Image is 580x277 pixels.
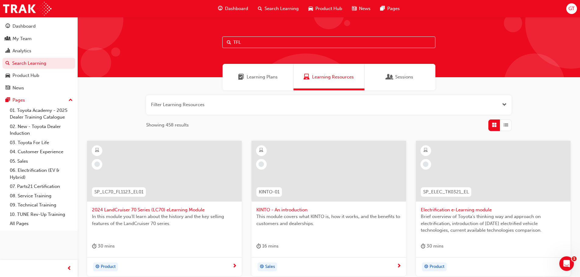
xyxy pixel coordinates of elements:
[380,5,385,12] span: pages-icon
[101,263,116,270] span: Product
[7,200,75,210] a: 09. Technical Training
[213,2,253,15] a: guage-iconDashboard
[7,210,75,219] a: 10. TUNE Rev-Up Training
[7,106,75,122] a: 01. Toyota Academy - 2025 Dealer Training Catalogue
[421,242,444,250] div: 30 mins
[5,85,10,91] span: news-icon
[253,2,304,15] a: search-iconSearch Learning
[7,122,75,138] a: 02. New - Toyota Dealer Induction
[568,5,575,12] span: GT
[92,242,97,250] span: duration-icon
[95,263,100,271] span: target-icon
[94,189,143,196] span: SP_LC70_FL1123_EL01
[256,206,401,213] span: KINTO - An introduction
[227,39,231,46] span: Search
[92,206,237,213] span: 2024 LandCruiser 70 Series (LC70) eLearning Module
[421,213,566,234] span: Brief overview of Toyota’s thinking way and approach on electrification, introduction of [DATE] e...
[12,97,25,104] div: Pages
[5,24,10,29] span: guage-icon
[2,95,75,106] button: Pages
[2,21,75,32] a: Dashboard
[5,36,10,42] span: people-icon
[87,141,242,276] a: SP_LC70_FL1123_EL012024 LandCruiser 70 Series (LC70) eLearning ModuleIn this module you'll learn ...
[258,5,262,12] span: search-icon
[5,98,10,103] span: pages-icon
[3,2,51,16] img: Trak
[69,96,73,104] span: up-icon
[347,2,375,15] a: news-iconNews
[256,213,401,227] span: This module covers what KINTO is, how it works, and the benefits to customers and dealerships.
[502,101,507,108] button: Open the filter
[424,147,428,154] span: learningResourceType_ELEARNING-icon
[312,74,354,81] span: Learning Resources
[423,161,428,167] span: learningRecordVerb_NONE-icon
[294,64,364,90] a: Learning ResourcesLearning Resources
[7,182,75,191] a: 07. Parts21 Certification
[304,2,347,15] a: car-iconProduct Hub
[423,189,469,196] span: SP_ELEC_TK0321_EL
[232,264,237,269] span: next-icon
[424,263,428,271] span: target-icon
[7,191,75,201] a: 08. Service Training
[304,74,310,81] span: Learning Resources
[7,147,75,157] a: 04. Customer Experience
[265,263,275,270] span: Sales
[12,35,32,42] div: My Team
[308,5,313,12] span: car-icon
[566,3,577,14] button: GT
[218,5,223,12] span: guage-icon
[7,166,75,182] a: 06. Electrification (EV & Hybrid)
[259,147,263,154] span: learningResourceType_ELEARNING-icon
[146,122,189,129] span: Showing 458 results
[222,36,435,48] input: Search...
[251,141,406,276] a: KINTO-01KINTO - An introductionThis module covers what KINTO is, how it works, and the benefits t...
[2,45,75,57] a: Analytics
[7,157,75,166] a: 05. Sales
[430,263,445,270] span: Product
[258,161,264,167] span: learningRecordVerb_NONE-icon
[238,74,244,81] span: Learning Plans
[2,58,75,69] a: Search Learning
[421,242,425,250] span: duration-icon
[92,242,115,250] div: 30 mins
[256,242,279,250] div: 16 mins
[223,64,294,90] a: Learning PlansLearning Plans
[265,5,299,12] span: Search Learning
[559,256,574,271] iframe: Intercom live chat
[395,74,413,81] span: Sessions
[2,82,75,94] a: News
[12,23,36,30] div: Dashboard
[92,213,237,227] span: In this module you'll learn about the history and the key selling features of the LandCruiser 70 ...
[225,5,248,12] span: Dashboard
[2,70,75,81] a: Product Hub
[387,74,393,81] span: Sessions
[95,147,99,154] span: learningResourceType_ELEARNING-icon
[504,122,508,129] span: List
[359,5,371,12] span: News
[352,5,357,12] span: news-icon
[315,5,342,12] span: Product Hub
[260,263,264,271] span: target-icon
[5,48,10,54] span: chart-icon
[2,19,75,95] button: DashboardMy TeamAnalyticsSearch LearningProduct HubNews
[572,256,577,261] span: 1
[5,61,10,66] span: search-icon
[259,189,279,196] span: KINTO-01
[416,141,571,276] a: SP_ELEC_TK0321_ELElectrification e-Learning moduleBrief overview of Toyota’s thinking way and app...
[387,5,400,12] span: Pages
[12,47,31,54] div: Analytics
[7,138,75,147] a: 03. Toyota For Life
[492,122,497,129] span: Grid
[364,64,435,90] a: SessionsSessions
[2,33,75,44] a: My Team
[7,219,75,228] a: All Pages
[375,2,405,15] a: pages-iconPages
[5,73,10,78] span: car-icon
[256,242,261,250] span: duration-icon
[94,161,100,167] span: learningRecordVerb_NONE-icon
[247,74,278,81] span: Learning Plans
[421,206,566,213] span: Electrification e-Learning module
